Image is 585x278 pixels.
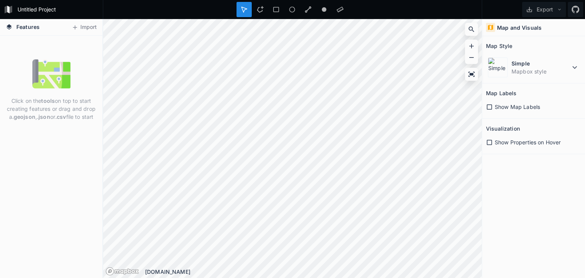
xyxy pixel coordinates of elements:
a: Mapbox logo [105,267,139,276]
p: Click on the on top to start creating features or drag and drop a , or file to start [6,97,97,121]
h2: Map Style [486,40,512,52]
button: Import [68,21,101,34]
h2: Visualization [486,123,520,134]
dd: Mapbox style [511,67,570,75]
img: empty [32,55,70,93]
div: [DOMAIN_NAME] [145,268,482,276]
h4: Map and Visuals [497,24,542,32]
strong: .json [37,113,50,120]
h2: Map Labels [486,87,516,99]
dt: Simple [511,59,570,67]
span: Show Properties on Hover [495,138,561,146]
strong: .csv [55,113,66,120]
span: Show Map Labels [495,103,540,111]
span: Features [16,23,40,31]
strong: tools [41,97,55,104]
button: Export [522,2,566,17]
strong: .geojson [12,113,35,120]
img: Simple [488,58,508,77]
